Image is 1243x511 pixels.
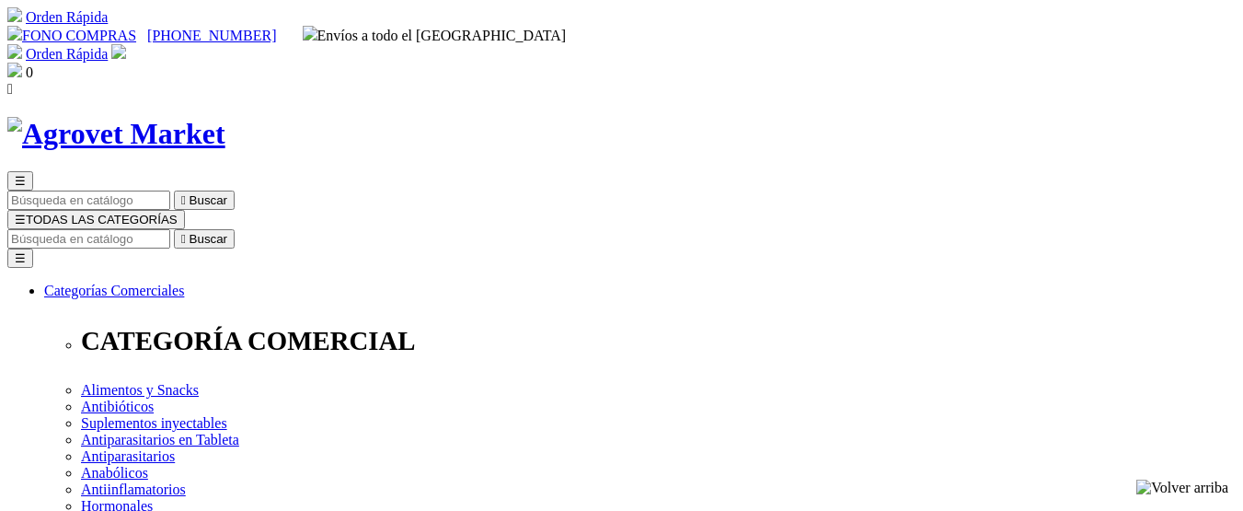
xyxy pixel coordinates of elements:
[81,465,148,481] a: Anabólicos
[7,171,33,191] button: ☰
[81,432,239,447] a: Antiparasitarios en Tableta
[81,382,199,398] a: Alimentos y Snacks
[190,193,227,207] span: Buscar
[7,7,22,22] img: shopping-cart.svg
[303,26,317,41] img: delivery-truck.svg
[26,46,108,62] a: Orden Rápida
[303,28,567,43] span: Envíos a todo el [GEOGRAPHIC_DATA]
[7,81,13,97] i: 
[111,46,126,62] a: Acceda a su cuenta de cliente
[147,28,276,43] a: [PHONE_NUMBER]
[7,28,136,43] a: FONO COMPRAS
[1136,480,1228,496] img: Volver arriba
[7,63,22,77] img: shopping-bag.svg
[7,44,22,59] img: shopping-cart.svg
[81,326,1236,356] p: CATEGORÍA COMERCIAL
[26,9,108,25] a: Orden Rápida
[7,191,170,210] input: Buscar
[81,399,154,414] a: Antibióticos
[81,415,227,431] a: Suplementos inyectables
[26,64,33,80] span: 0
[7,229,170,249] input: Buscar
[81,448,175,464] a: Antiparasitarios
[81,482,186,497] a: Antiinflamatorios
[15,213,26,226] span: ☰
[15,174,26,188] span: ☰
[7,117,225,151] img: Agrovet Market
[44,283,184,298] a: Categorías Comerciales
[7,249,33,268] button: ☰
[174,191,235,210] button:  Buscar
[190,232,227,246] span: Buscar
[174,229,235,249] button:  Buscar
[181,232,186,246] i: 
[7,26,22,41] img: phone.svg
[181,193,186,207] i: 
[111,44,126,59] img: user.svg
[7,210,185,229] button: ☰TODAS LAS CATEGORÍAS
